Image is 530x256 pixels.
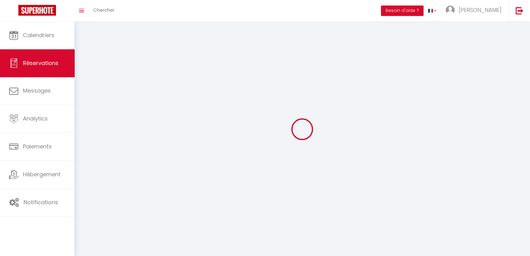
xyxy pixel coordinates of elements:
[446,6,455,15] img: ...
[23,31,54,39] span: Calendriers
[18,5,56,16] img: Super Booking
[24,198,58,206] span: Notifications
[459,6,502,14] span: [PERSON_NAME]
[23,170,61,178] span: Hébergement
[93,7,114,13] span: Chercher
[23,59,58,67] span: Réservations
[23,143,52,150] span: Paiements
[23,115,48,122] span: Analytics
[381,6,424,16] button: Besoin d'aide ?
[516,7,523,14] img: logout
[23,87,51,94] span: Messages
